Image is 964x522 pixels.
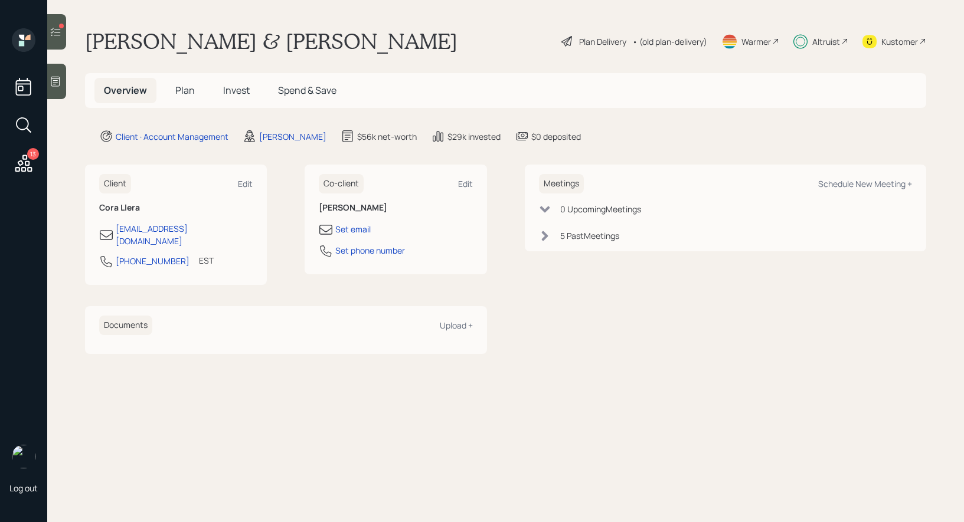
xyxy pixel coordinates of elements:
[116,222,253,247] div: [EMAIL_ADDRESS][DOMAIN_NAME]
[104,84,147,97] span: Overview
[539,174,584,193] h6: Meetings
[99,174,131,193] h6: Client
[447,130,501,143] div: $29k invested
[560,203,641,215] div: 0 Upcoming Meeting s
[741,35,771,48] div: Warmer
[812,35,840,48] div: Altruist
[357,130,417,143] div: $56k net-worth
[238,178,253,189] div: Edit
[335,244,405,257] div: Set phone number
[12,445,35,468] img: treva-nostdahl-headshot.png
[85,28,458,54] h1: [PERSON_NAME] & [PERSON_NAME]
[278,84,336,97] span: Spend & Save
[99,316,152,335] h6: Documents
[175,84,195,97] span: Plan
[881,35,918,48] div: Kustomer
[199,254,214,267] div: EST
[9,482,38,494] div: Log out
[335,223,371,235] div: Set email
[632,35,707,48] div: • (old plan-delivery)
[259,130,326,143] div: [PERSON_NAME]
[579,35,626,48] div: Plan Delivery
[531,130,581,143] div: $0 deposited
[27,148,39,160] div: 13
[440,320,473,331] div: Upload +
[818,178,912,189] div: Schedule New Meeting +
[560,229,619,242] div: 5 Past Meeting s
[116,255,189,267] div: [PHONE_NUMBER]
[116,130,228,143] div: Client · Account Management
[458,178,473,189] div: Edit
[99,203,253,213] h6: Cora Llera
[319,174,364,193] h6: Co-client
[319,203,472,213] h6: [PERSON_NAME]
[223,84,250,97] span: Invest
